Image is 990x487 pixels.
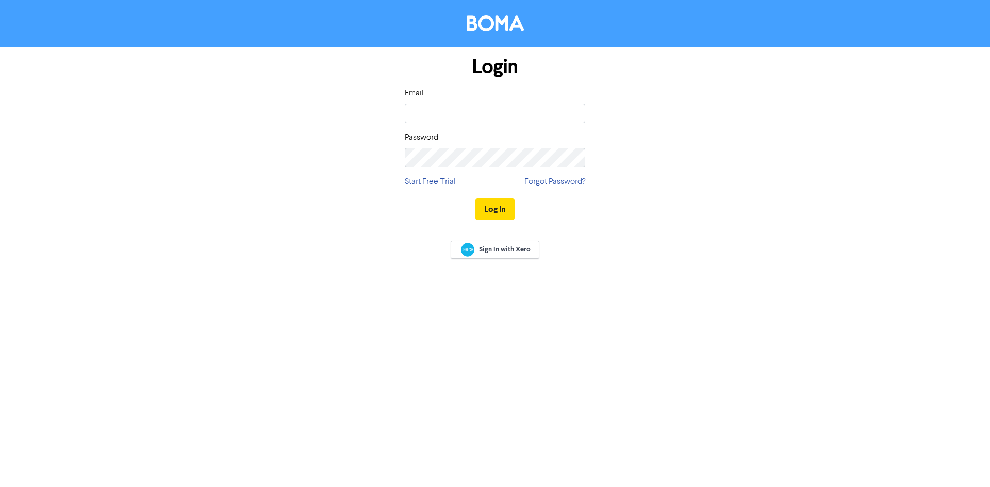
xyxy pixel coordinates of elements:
[479,245,531,254] span: Sign In with Xero
[405,55,585,79] h1: Login
[405,87,424,99] label: Email
[461,243,474,257] img: Xero logo
[405,131,438,144] label: Password
[467,15,524,31] img: BOMA Logo
[475,198,515,220] button: Log In
[405,176,456,188] a: Start Free Trial
[451,241,539,259] a: Sign In with Xero
[524,176,585,188] a: Forgot Password?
